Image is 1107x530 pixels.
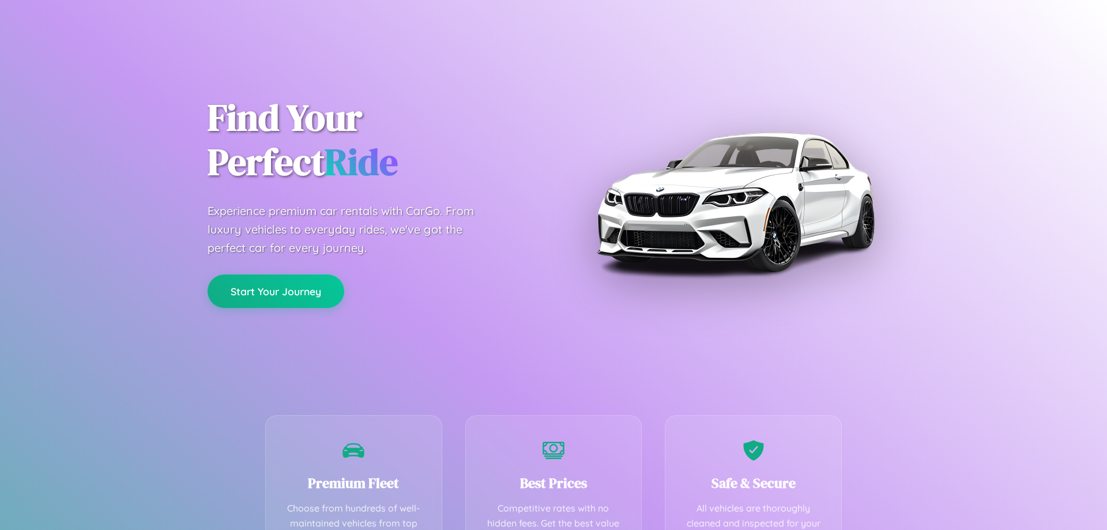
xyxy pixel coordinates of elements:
[591,58,879,346] img: Premium BMW car rental vehicle
[483,473,624,493] h3: Best Prices
[283,473,424,493] h3: Premium Fleet
[208,96,536,185] h1: Find Your Perfect
[208,202,496,257] p: Experience premium car rentals with CarGo. From luxury vehicles to everyday rides, we've got the ...
[208,275,344,308] button: Start Your Journey
[683,473,824,493] h3: Safe & Secure
[325,137,398,187] span: Ride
